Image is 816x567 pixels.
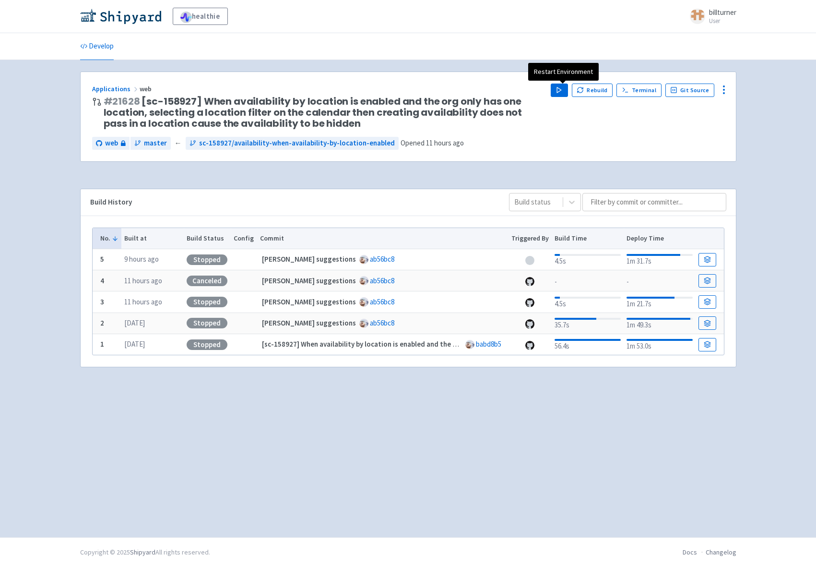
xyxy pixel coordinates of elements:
strong: [PERSON_NAME] suggestions [262,276,356,285]
th: Build Time [552,228,624,249]
div: Copyright © 2025 All rights reserved. [80,547,210,557]
a: Changelog [706,548,736,556]
strong: [PERSON_NAME] suggestions [262,318,356,327]
div: Stopped [187,254,227,265]
b: 3 [100,297,104,306]
b: 5 [100,254,104,264]
time: 11 hours ago [124,276,162,285]
div: Build History [90,197,494,208]
b: 4 [100,276,104,285]
div: 1m 49.3s [627,316,692,331]
a: Develop [80,33,114,60]
strong: [PERSON_NAME] suggestions [262,254,356,264]
a: Build Details [698,274,716,288]
div: 35.7s [555,316,620,331]
time: 9 hours ago [124,254,159,264]
span: web [105,138,118,149]
button: Rebuild [572,84,613,97]
a: web [92,137,130,150]
div: 1m 53.0s [627,337,692,352]
div: 1m 21.7s [627,295,692,310]
div: Stopped [187,318,227,328]
div: Stopped [187,297,227,307]
a: billturner User [684,9,736,24]
th: Config [231,228,257,249]
time: 11 hours ago [124,297,162,306]
div: - [555,275,620,288]
a: Applications [92,84,140,93]
div: 4.5s [555,295,620,310]
a: master [130,137,171,150]
b: 2 [100,318,104,327]
th: Triggered By [508,228,552,249]
time: 11 hours ago [426,138,464,147]
span: billturner [709,8,736,17]
th: Build Status [184,228,231,249]
span: sc-158927/availability-when-availability-by-location-enabled [199,138,395,149]
a: Build Details [698,253,716,266]
small: User [709,18,736,24]
span: Opened [401,138,464,147]
a: babd8b5 [476,339,501,349]
a: Build Details [698,338,716,351]
a: ab56bc8 [370,318,394,327]
a: Terminal [616,84,661,97]
a: Docs [683,548,697,556]
div: Stopped [187,339,227,350]
div: 1m 31.7s [627,252,692,267]
span: [sc-158927] When availability by location is enabled and the org only has one location, selecting... [104,96,543,129]
b: 1 [100,339,104,349]
div: - [627,275,692,288]
span: ← [175,138,182,149]
a: Build Details [698,316,716,330]
span: master [144,138,167,149]
button: No. [100,233,118,243]
input: Filter by commit or committer... [582,193,726,211]
a: Git Source [665,84,715,97]
img: Shipyard logo [80,9,161,24]
th: Built at [121,228,184,249]
div: 4.5s [555,252,620,267]
a: healthie [173,8,228,25]
a: ab56bc8 [370,276,394,285]
span: web [140,84,153,93]
a: ab56bc8 [370,297,394,306]
time: [DATE] [124,339,145,349]
a: ab56bc8 [370,254,394,264]
th: Deploy Time [624,228,696,249]
a: Shipyard [130,548,155,556]
button: Play [551,84,568,97]
a: #21628 [104,95,140,108]
div: 56.4s [555,337,620,352]
div: Canceled [187,276,227,286]
th: Commit [257,228,508,249]
strong: [PERSON_NAME] suggestions [262,297,356,306]
a: Build Details [698,295,716,309]
time: [DATE] [124,318,145,327]
a: sc-158927/availability-when-availability-by-location-enabled [186,137,399,150]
